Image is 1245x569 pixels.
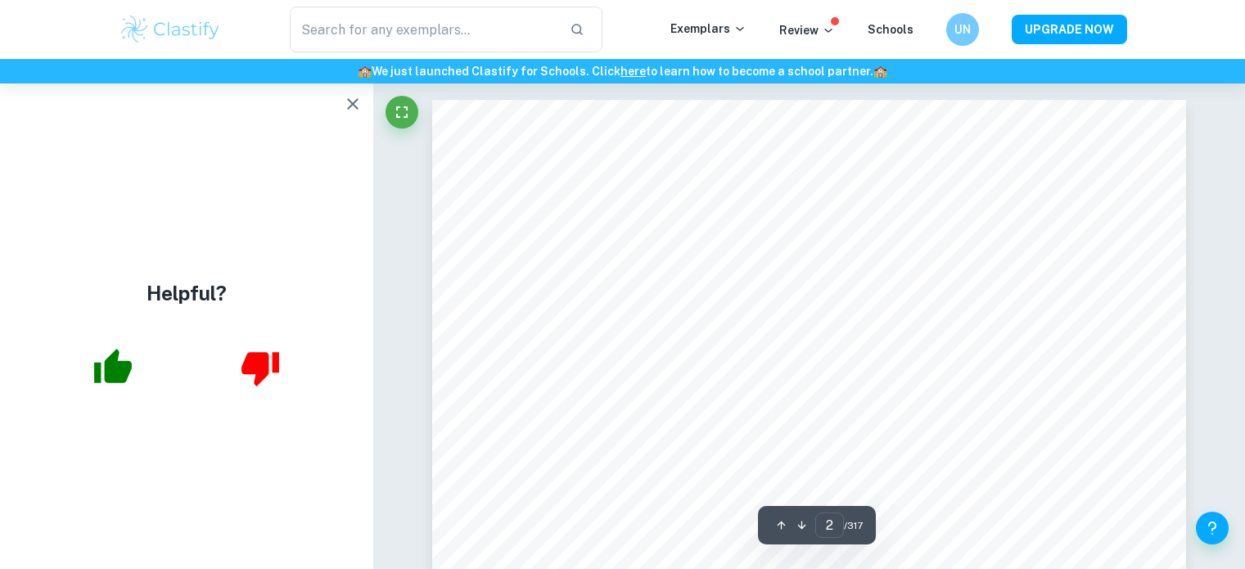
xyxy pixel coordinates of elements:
h6: UN [953,20,972,38]
input: Search for any exemplars... [290,7,557,52]
p: Exemplars [670,20,747,38]
img: Clastify logo [119,13,223,46]
span: 🏫 [358,65,372,78]
h4: Helpful? [147,278,227,308]
span: / 317 [844,518,863,533]
button: UPGRADE NOW [1012,15,1127,44]
button: Fullscreen [386,96,418,129]
h6: We just launched Clastify for Schools. Click to learn how to become a school partner. [3,62,1242,80]
a: here [620,65,646,78]
a: Schools [868,23,913,36]
p: Review [779,21,835,39]
span: 🏫 [873,65,887,78]
button: Help and Feedback [1196,512,1229,544]
button: UN [946,13,979,46]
